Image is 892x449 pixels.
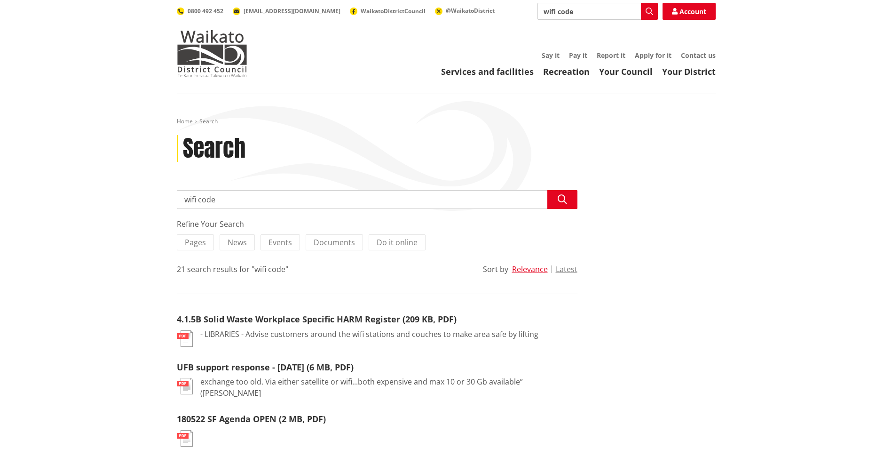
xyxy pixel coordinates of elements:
[681,51,716,60] a: Contact us
[177,117,193,125] a: Home
[446,7,495,15] span: @WaikatoDistrict
[663,3,716,20] a: Account
[597,51,625,60] a: Report it
[199,117,218,125] span: Search
[177,218,577,230] div: Refine Your Search
[185,237,206,248] span: Pages
[177,330,193,347] img: document-pdf.svg
[635,51,671,60] a: Apply for it
[200,329,538,340] p: - LIBRARIES - Advise customers around the wifi stations and couches to make area safe by lifting
[314,237,355,248] span: Documents
[177,30,247,77] img: Waikato District Council - Te Kaunihera aa Takiwaa o Waikato
[569,51,587,60] a: Pay it
[556,265,577,273] button: Latest
[542,51,560,60] a: Say it
[244,7,340,15] span: [EMAIL_ADDRESS][DOMAIN_NAME]
[662,66,716,77] a: Your District
[177,118,716,126] nav: breadcrumb
[177,361,354,373] a: UFB support response - [DATE] (6 MB, PDF)
[361,7,426,15] span: WaikatoDistrictCouncil
[512,265,548,273] button: Relevance
[188,7,223,15] span: 0800 492 452
[599,66,653,77] a: Your Council
[177,430,193,447] img: document-pdf.svg
[537,3,658,20] input: Search input
[849,409,883,443] iframe: Messenger Launcher
[441,66,534,77] a: Services and facilities
[228,237,247,248] span: News
[177,190,577,209] input: Search input
[177,264,288,275] div: 21 search results for "wifi code"
[268,237,292,248] span: Events
[183,135,245,162] h1: Search
[377,237,418,248] span: Do it online
[483,264,508,275] div: Sort by
[177,313,457,325] a: 4.1.5B Solid Waste Workplace Specific HARM Register (209 KB, PDF)
[177,413,326,425] a: 180522 SF Agenda OPEN (2 MB, PDF)
[233,7,340,15] a: [EMAIL_ADDRESS][DOMAIN_NAME]
[350,7,426,15] a: WaikatoDistrictCouncil
[200,376,577,399] p: exchange too old. Via either satellite or wifi...both expensive and max 10 or 30 Gb available” ([...
[543,66,590,77] a: Recreation
[177,7,223,15] a: 0800 492 452
[435,7,495,15] a: @WaikatoDistrict
[177,378,193,394] img: document-pdf.svg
